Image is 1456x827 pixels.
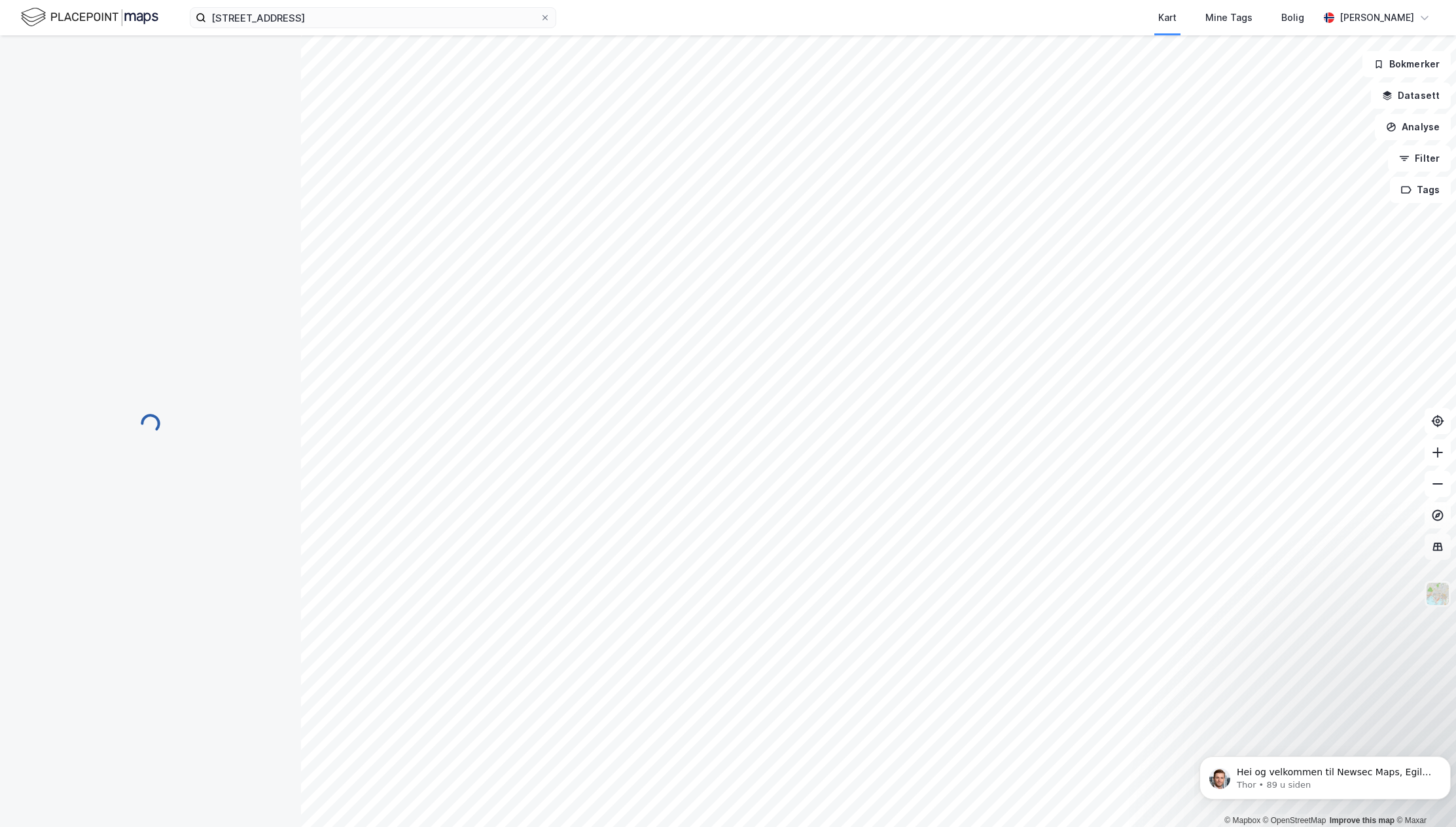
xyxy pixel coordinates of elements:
img: logo.f888ab2527a4732fd821a326f86c7f29.svg [21,6,158,29]
div: Bolig [1281,10,1304,26]
input: Søk på adresse, matrikkel, gårdeiere, leietakere eller personer [206,8,540,28]
button: Filter [1388,145,1451,172]
div: Kart [1158,10,1177,26]
button: Tags [1390,177,1451,203]
img: Z [1425,581,1450,606]
a: Mapbox [1224,816,1260,825]
button: Bokmerker [1362,51,1451,77]
button: Analyse [1375,114,1451,140]
a: Improve this map [1330,816,1394,825]
iframe: Intercom notifications melding [1194,729,1456,820]
a: OpenStreetMap [1263,816,1326,825]
div: Mine Tags [1205,10,1252,26]
div: [PERSON_NAME] [1340,10,1414,26]
button: Datasett [1371,83,1451,109]
img: spinner.a6d8c91a73a9ac5275cf975e30b51cfb.svg [140,413,161,434]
